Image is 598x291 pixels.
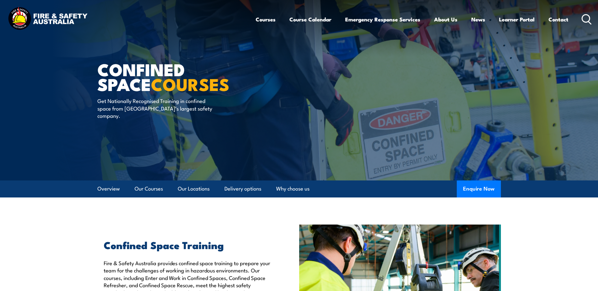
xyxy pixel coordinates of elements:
a: Delivery options [224,180,261,197]
a: Overview [97,180,120,197]
a: Course Calendar [289,11,331,28]
a: Emergency Response Services [345,11,420,28]
a: Courses [256,11,276,28]
a: Learner Portal [499,11,535,28]
strong: COURSES [151,71,229,97]
a: Why choose us [276,180,310,197]
a: About Us [434,11,457,28]
p: Get Nationally Recognised Training in confined space from [GEOGRAPHIC_DATA]’s largest safety comp... [97,97,212,119]
a: News [471,11,485,28]
h1: Confined Space [97,62,253,91]
button: Enquire Now [457,180,501,197]
a: Our Locations [178,180,210,197]
a: Our Courses [135,180,163,197]
a: Contact [549,11,568,28]
h2: Confined Space Training [104,240,270,249]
